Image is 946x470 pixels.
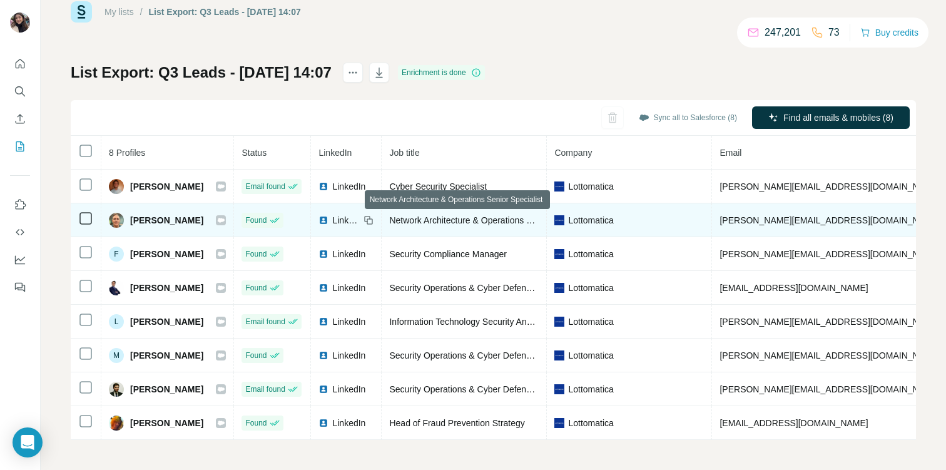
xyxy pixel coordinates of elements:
[10,276,30,299] button: Feedback
[71,1,92,23] img: Surfe Logo
[140,6,143,18] li: /
[109,348,124,363] div: M
[828,25,840,40] p: 73
[130,282,203,294] span: [PERSON_NAME]
[318,215,328,225] img: LinkedIn logo
[389,350,608,360] span: Security Operations & Cyber Defense Senior Supervisor
[630,108,746,127] button: Sync all to Salesforce (8)
[242,148,267,158] span: Status
[332,282,365,294] span: LinkedIn
[783,111,893,124] span: Find all emails & mobiles (8)
[720,350,940,360] span: [PERSON_NAME][EMAIL_ADDRESS][DOMAIN_NAME]
[10,248,30,271] button: Dashboard
[318,249,328,259] img: LinkedIn logo
[109,314,124,329] div: L
[318,317,328,327] img: LinkedIn logo
[130,214,203,227] span: [PERSON_NAME]
[568,282,613,294] span: Lottomatica
[554,148,592,158] span: Company
[720,148,741,158] span: Email
[109,179,124,194] img: Avatar
[109,247,124,262] div: F
[752,106,910,129] button: Find all emails & mobiles (8)
[343,63,363,83] button: actions
[568,248,613,260] span: Lottomatica
[389,384,603,394] span: Security Operations & Cyber Defense Senior Specialist
[554,418,564,428] img: company-logo
[720,181,940,192] span: [PERSON_NAME][EMAIL_ADDRESS][DOMAIN_NAME]
[568,315,613,328] span: Lottomatica
[554,215,564,225] img: company-logo
[149,6,301,18] div: List Export: Q3 Leads - [DATE] 14:07
[109,148,145,158] span: 8 Profiles
[245,181,285,192] span: Email found
[10,13,30,33] img: Avatar
[318,148,352,158] span: LinkedIn
[554,181,564,192] img: company-logo
[245,350,267,361] span: Found
[245,417,267,429] span: Found
[389,181,487,192] span: Cyber Security Specialist
[332,315,365,328] span: LinkedIn
[109,280,124,295] img: Avatar
[10,80,30,103] button: Search
[109,416,124,431] img: Avatar
[554,249,564,259] img: company-logo
[720,249,940,259] span: [PERSON_NAME][EMAIL_ADDRESS][DOMAIN_NAME]
[568,349,613,362] span: Lottomatica
[318,418,328,428] img: LinkedIn logo
[568,383,613,396] span: Lottomatica
[332,180,365,193] span: LinkedIn
[332,417,365,429] span: LinkedIn
[765,25,801,40] p: 247,201
[720,418,868,428] span: [EMAIL_ADDRESS][DOMAIN_NAME]
[720,384,940,394] span: [PERSON_NAME][EMAIL_ADDRESS][DOMAIN_NAME]
[332,248,365,260] span: LinkedIn
[245,384,285,395] span: Email found
[720,215,940,225] span: [PERSON_NAME][EMAIL_ADDRESS][DOMAIN_NAME]
[332,349,365,362] span: LinkedIn
[245,316,285,327] span: Email found
[130,383,203,396] span: [PERSON_NAME]
[568,180,613,193] span: Lottomatica
[318,350,328,360] img: LinkedIn logo
[71,63,332,83] h1: List Export: Q3 Leads - [DATE] 14:07
[389,215,591,225] span: Network Architecture & Operations Senior Specialist
[554,317,564,327] img: company-logo
[130,349,203,362] span: [PERSON_NAME]
[109,382,124,397] img: Avatar
[13,427,43,457] div: Open Intercom Messenger
[245,215,267,226] span: Found
[10,193,30,216] button: Use Surfe on LinkedIn
[720,317,940,327] span: [PERSON_NAME][EMAIL_ADDRESS][DOMAIN_NAME]
[109,213,124,228] img: Avatar
[554,384,564,394] img: company-logo
[130,315,203,328] span: [PERSON_NAME]
[10,221,30,243] button: Use Surfe API
[332,383,365,396] span: LinkedIn
[318,181,328,192] img: LinkedIn logo
[318,384,328,394] img: LinkedIn logo
[318,283,328,293] img: LinkedIn logo
[130,248,203,260] span: [PERSON_NAME]
[389,249,507,259] span: Security Compliance Manager
[245,248,267,260] span: Found
[389,148,419,158] span: Job title
[568,417,613,429] span: Lottomatica
[10,135,30,158] button: My lists
[568,214,613,227] span: Lottomatica
[104,7,134,17] a: My lists
[720,283,868,293] span: [EMAIL_ADDRESS][DOMAIN_NAME]
[332,214,360,227] span: LinkedIn
[130,180,203,193] span: [PERSON_NAME]
[389,317,544,327] span: Information Technology Security Analyst
[10,108,30,130] button: Enrich CSV
[860,24,918,41] button: Buy credits
[398,65,485,80] div: Enrichment is done
[389,418,524,428] span: Head of Fraud Prevention Strategy
[245,282,267,294] span: Found
[554,350,564,360] img: company-logo
[130,417,203,429] span: [PERSON_NAME]
[554,283,564,293] img: company-logo
[389,283,663,293] span: Security Operations & Cyber Defense Expert Operations & Technology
